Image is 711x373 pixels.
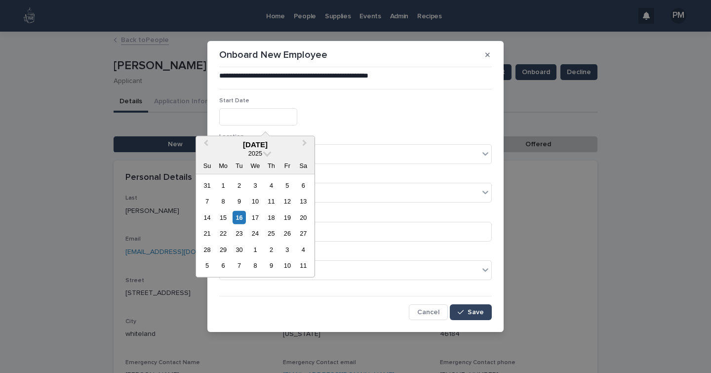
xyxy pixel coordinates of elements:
div: Choose Saturday, September 13th, 2025 [297,195,310,208]
div: Th [265,159,278,172]
div: Choose Saturday, October 4th, 2025 [297,243,310,256]
div: Choose Wednesday, September 3rd, 2025 [248,179,262,192]
div: Choose Tuesday, September 9th, 2025 [233,195,246,208]
div: We [248,159,262,172]
div: Choose Monday, September 8th, 2025 [216,195,230,208]
div: Choose Wednesday, September 17th, 2025 [248,211,262,224]
div: Choose Friday, September 12th, 2025 [280,195,294,208]
span: 2025 [248,150,262,157]
div: Choose Thursday, September 25th, 2025 [265,227,278,240]
button: Cancel [409,304,448,320]
div: Choose Friday, October 10th, 2025 [280,259,294,272]
div: Mo [216,159,230,172]
div: Choose Wednesday, September 10th, 2025 [248,195,262,208]
div: Choose Saturday, September 6th, 2025 [297,179,310,192]
div: Choose Thursday, September 4th, 2025 [265,179,278,192]
span: Save [468,309,484,316]
div: Choose Friday, September 19th, 2025 [280,211,294,224]
div: Choose Sunday, September 28th, 2025 [200,243,214,256]
div: Choose Sunday, September 7th, 2025 [200,195,214,208]
div: Sa [297,159,310,172]
div: [DATE] [196,140,315,149]
div: Choose Monday, September 15th, 2025 [216,211,230,224]
div: Choose Sunday, September 21st, 2025 [200,227,214,240]
button: Next Month [298,137,314,153]
div: Choose Saturday, September 27th, 2025 [297,227,310,240]
div: Tu [233,159,246,172]
div: Choose Sunday, August 31st, 2025 [200,179,214,192]
div: month 2025-09 [199,177,311,274]
p: Onboard New Employee [219,49,327,61]
div: Choose Monday, September 1st, 2025 [216,179,230,192]
div: Choose Tuesday, September 23rd, 2025 [233,227,246,240]
div: Choose Tuesday, September 30th, 2025 [233,243,246,256]
div: Choose Sunday, September 14th, 2025 [200,211,214,224]
div: Choose Tuesday, October 7th, 2025 [233,259,246,272]
div: Choose Friday, September 26th, 2025 [280,227,294,240]
div: Choose Friday, October 3rd, 2025 [280,243,294,256]
div: Fr [280,159,294,172]
div: Choose Monday, October 6th, 2025 [216,259,230,272]
div: Choose Friday, September 5th, 2025 [280,179,294,192]
div: Choose Saturday, October 11th, 2025 [297,259,310,272]
div: Choose Tuesday, September 2nd, 2025 [233,179,246,192]
div: Choose Thursday, September 18th, 2025 [265,211,278,224]
div: Choose Thursday, October 9th, 2025 [265,259,278,272]
div: Choose Monday, September 29th, 2025 [216,243,230,256]
div: Choose Sunday, October 5th, 2025 [200,259,214,272]
div: Choose Tuesday, September 16th, 2025 [233,211,246,224]
span: Cancel [417,309,439,316]
div: Choose Thursday, October 2nd, 2025 [265,243,278,256]
div: Choose Wednesday, October 8th, 2025 [248,259,262,272]
button: Save [450,304,492,320]
div: Su [200,159,214,172]
button: Previous Month [197,137,213,153]
span: Start Date [219,98,249,104]
div: Choose Saturday, September 20th, 2025 [297,211,310,224]
div: Choose Monday, September 22nd, 2025 [216,227,230,240]
div: Choose Thursday, September 11th, 2025 [265,195,278,208]
div: Choose Wednesday, September 24th, 2025 [248,227,262,240]
div: Choose Wednesday, October 1st, 2025 [248,243,262,256]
